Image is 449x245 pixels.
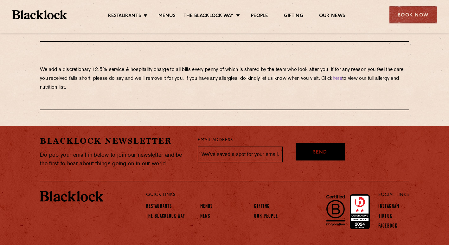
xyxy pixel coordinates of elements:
[254,213,278,220] a: Our People
[146,213,185,220] a: The Blacklock Way
[40,191,103,202] img: BL_Textured_Logo-footer-cropped.svg
[158,13,176,20] a: Menus
[378,191,409,199] p: Social Links
[198,137,233,144] label: Email Address
[378,213,392,220] a: TikTok
[378,223,397,230] a: Facebook
[200,204,213,210] a: Menus
[200,213,210,220] a: News
[313,149,327,156] span: Send
[40,151,188,168] p: Do pop your email in below to join our newsletter and be the first to hear about things going on ...
[146,191,357,199] p: Quick Links
[40,135,188,147] h2: Blacklock Newsletter
[378,204,399,210] a: Instagram
[350,194,370,229] img: Accred_2023_2star.png
[40,66,409,92] p: We add a discretionary 12.5% service & hospitality charge to all bills every penny of which is sh...
[146,204,172,210] a: Restaurants
[389,6,437,23] div: Book Now
[284,13,303,20] a: Gifting
[198,147,283,162] input: We’ve saved a spot for your email...
[108,13,141,20] a: Restaurants
[333,76,342,81] a: here
[323,191,349,229] img: B-Corp-Logo-Black-RGB.svg
[254,204,270,210] a: Gifting
[183,13,234,20] a: The Blacklock Way
[319,13,345,20] a: Our News
[12,10,67,19] img: BL_Textured_Logo-footer-cropped.svg
[251,13,268,20] a: People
